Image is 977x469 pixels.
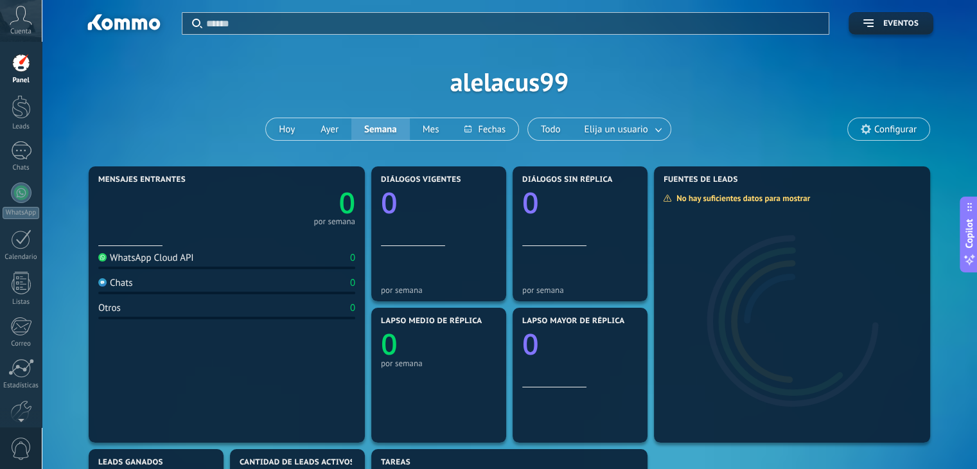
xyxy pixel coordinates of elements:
div: Otros [98,302,121,314]
button: Fechas [452,118,518,140]
div: No hay suficientes datos para mostrar [663,193,819,204]
span: Fuentes de leads [664,175,738,184]
div: Chats [98,277,133,289]
text: 0 [339,183,355,222]
img: Chats [98,278,107,287]
button: Mes [410,118,452,140]
span: Cuenta [10,28,31,36]
div: Correo [3,340,40,348]
a: 0 [227,183,355,222]
div: Listas [3,298,40,306]
button: Eventos [849,12,933,35]
div: Estadísticas [3,382,40,390]
button: Elija un usuario [574,118,671,140]
span: Eventos [883,19,919,28]
div: 0 [350,302,355,314]
div: 0 [350,277,355,289]
button: Ayer [308,118,351,140]
text: 0 [381,183,398,222]
div: WhatsApp [3,207,39,219]
div: Chats [3,164,40,172]
div: por semana [522,285,638,295]
div: 0 [350,252,355,264]
span: Diálogos sin réplica [522,175,613,184]
text: 0 [381,324,398,364]
button: Semana [351,118,410,140]
span: Tareas [381,458,410,467]
img: WhatsApp Cloud API [98,253,107,261]
button: Todo [528,118,574,140]
span: Copilot [963,219,976,249]
span: Diálogos vigentes [381,175,461,184]
span: Elija un usuario [582,121,651,138]
text: 0 [522,183,539,222]
div: por semana [381,358,497,368]
span: Configurar [874,124,917,135]
div: por semana [313,218,355,225]
div: WhatsApp Cloud API [98,252,194,264]
span: Mensajes entrantes [98,175,186,184]
span: Lapso mayor de réplica [522,317,624,326]
div: Panel [3,76,40,85]
span: Lapso medio de réplica [381,317,482,326]
text: 0 [522,324,539,364]
button: Hoy [266,118,308,140]
div: Leads [3,123,40,131]
span: Cantidad de leads activos [240,458,355,467]
div: Calendario [3,253,40,261]
span: Leads ganados [98,458,163,467]
div: por semana [381,285,497,295]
